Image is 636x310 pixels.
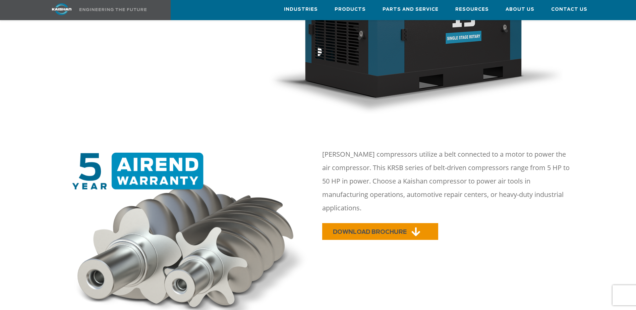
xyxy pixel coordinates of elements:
a: Products [335,0,366,18]
span: Resources [455,6,489,13]
a: About Us [506,0,534,18]
span: DOWNLOAD BROCHURE [333,229,407,235]
p: [PERSON_NAME] compressors utilize a belt connected to a motor to power the air compressor. This K... [322,148,573,215]
img: kaishan logo [37,3,87,15]
span: Parts and Service [383,6,439,13]
span: About Us [506,6,534,13]
a: Parts and Service [383,0,439,18]
img: Engineering the future [79,8,147,11]
span: Contact Us [551,6,587,13]
a: DOWNLOAD BROCHURE [322,223,438,240]
a: Contact Us [551,0,587,18]
span: Products [335,6,366,13]
a: Resources [455,0,489,18]
a: Industries [284,0,318,18]
span: Industries [284,6,318,13]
